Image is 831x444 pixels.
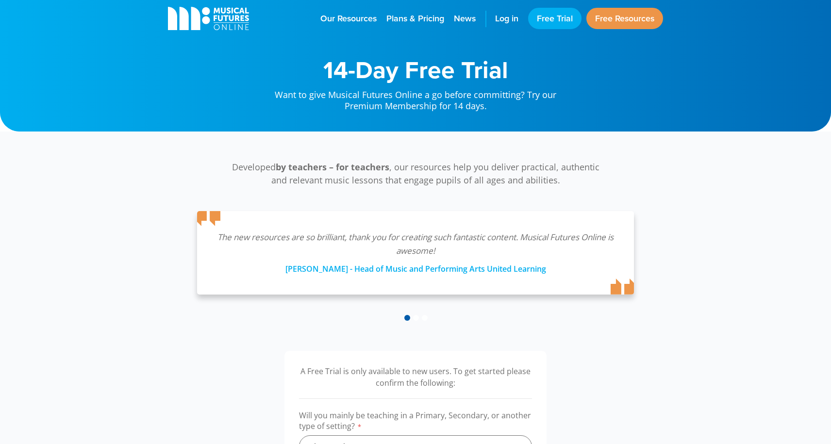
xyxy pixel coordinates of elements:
a: Free Trial [528,8,582,29]
strong: by teachers – for teachers [276,161,389,173]
p: A Free Trial is only available to new users. To get started please confirm the following: [299,365,532,389]
div: [PERSON_NAME] - Head of Music and Performing Arts United Learning [216,258,615,275]
span: Log in [495,13,518,25]
a: Free Resources [586,8,663,29]
label: Will you mainly be teaching in a Primary, Secondary, or another type of setting? [299,410,532,435]
p: Want to give Musical Futures Online a go before committing? Try our Premium Membership for 14 days. [265,82,566,112]
span: Our Resources [320,13,377,25]
p: The new resources are so brilliant, thank you for creating such fantastic content. Musical Future... [216,230,615,258]
p: Developed , our resources help you deliver practical, authentic and relevant music lessons that e... [226,161,605,187]
h1: 14-Day Free Trial [265,58,566,82]
span: Plans & Pricing [386,13,444,25]
span: News [454,13,476,25]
